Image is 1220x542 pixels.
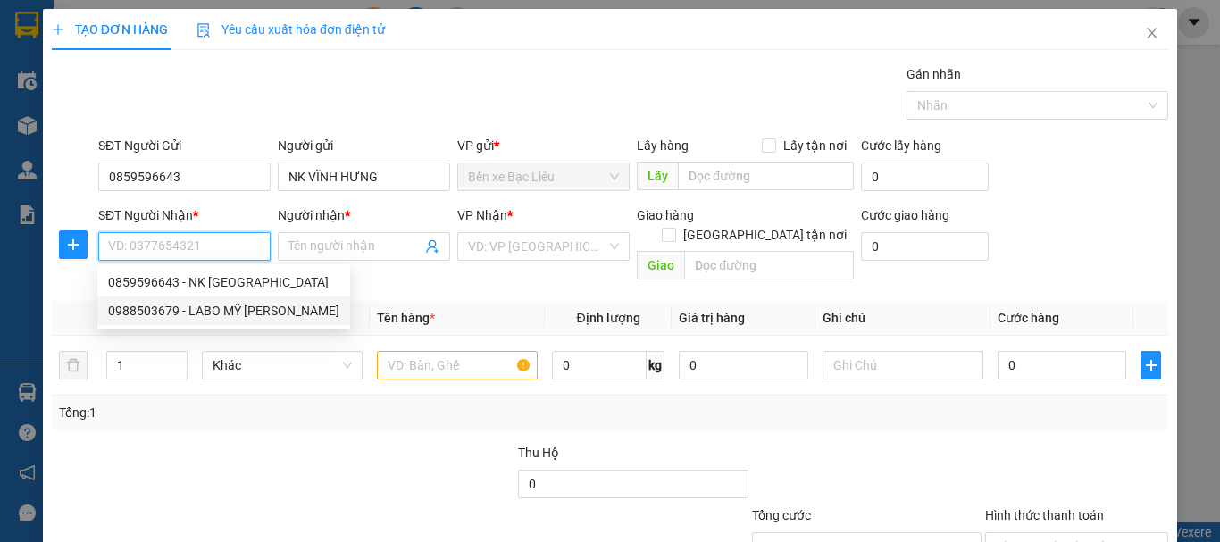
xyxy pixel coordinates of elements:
div: SĐT Người Nhận [98,205,271,225]
label: Gán nhãn [907,67,961,81]
label: Hình thức thanh toán [985,508,1104,522]
button: Close [1127,9,1177,59]
label: Cước lấy hàng [861,138,941,153]
div: 0988503679 - LABO MỸ [PERSON_NAME] [108,301,339,321]
div: Người nhận [278,205,450,225]
input: Ghi Chú [823,351,983,379]
th: Ghi chú [815,301,990,336]
button: plus [59,230,88,259]
div: 0859596643 - NK VĨNH HƯNG [97,268,350,296]
div: Người gửi [278,136,450,155]
span: kg [647,351,664,379]
input: 0 [679,351,807,379]
span: Yêu cầu xuất hóa đơn điện tử [196,22,385,37]
span: Giá trị hàng [679,311,745,325]
span: Định lượng [576,311,639,325]
label: Cước giao hàng [861,208,949,222]
button: delete [59,351,88,379]
div: 0988503679 - LABO MỸ Á [97,296,350,325]
div: 0859596643 - NK [GEOGRAPHIC_DATA] [108,272,339,292]
div: Tổng: 1 [59,403,472,422]
span: Lấy [637,162,678,190]
input: Cước giao hàng [861,232,989,261]
span: user-add [425,239,439,254]
span: Giao [637,251,684,279]
span: VP Nhận [457,208,507,222]
div: VP gửi [457,136,630,155]
input: Dọc đường [684,251,854,279]
span: close [1145,26,1159,40]
span: Lấy tận nơi [776,136,854,155]
span: plus [60,238,87,252]
span: TẠO ĐƠN HÀNG [52,22,168,37]
img: icon [196,23,211,38]
span: Lấy hàng [637,138,689,153]
span: Bến xe Bạc Liêu [468,163,619,190]
span: Giao hàng [637,208,694,222]
input: Dọc đường [678,162,854,190]
span: Tổng cước [752,508,811,522]
span: plus [1141,358,1160,372]
span: Cước hàng [998,311,1059,325]
span: Thu Hộ [518,446,559,460]
span: [GEOGRAPHIC_DATA] tận nơi [676,225,854,245]
input: Cước lấy hàng [861,163,989,191]
input: VD: Bàn, Ghế [377,351,538,379]
div: SĐT Người Gửi [98,136,271,155]
span: Tên hàng [377,311,435,325]
button: plus [1141,351,1161,379]
span: plus [52,23,64,36]
span: Khác [213,352,352,379]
